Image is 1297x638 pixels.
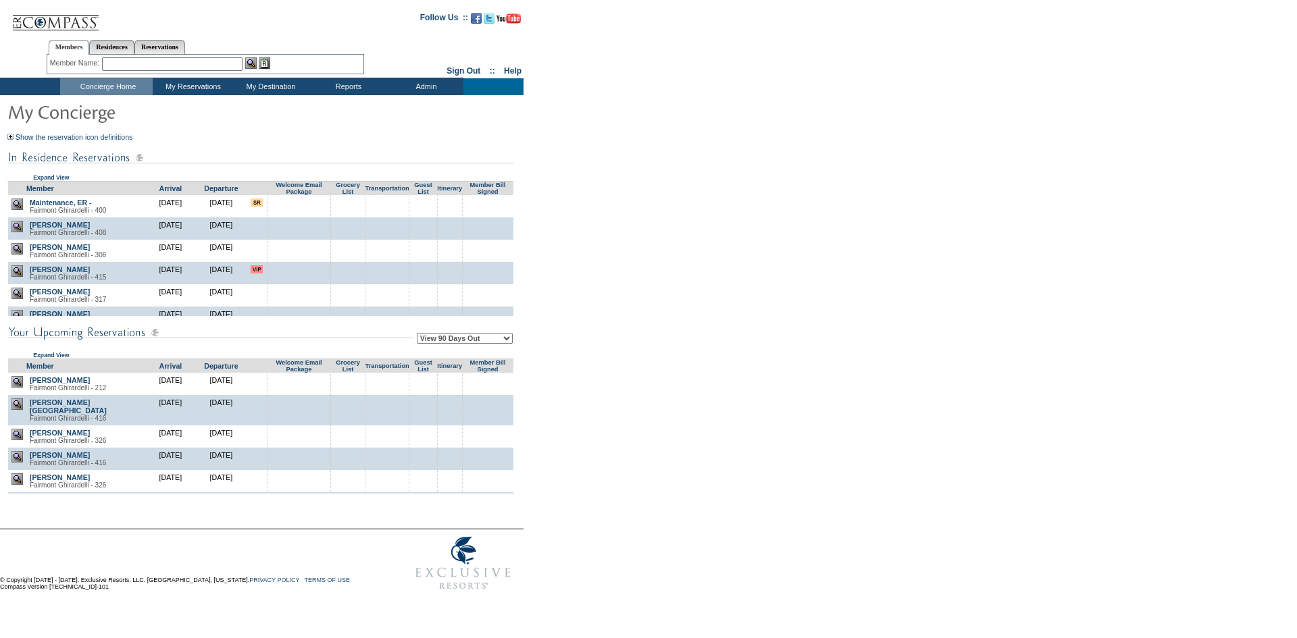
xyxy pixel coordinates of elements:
[145,470,196,492] td: [DATE]
[11,473,23,485] img: view
[30,376,90,384] a: [PERSON_NAME]
[11,310,23,321] img: view
[196,307,247,329] td: [DATE]
[7,324,413,341] img: subTtlConUpcomingReservatio.gif
[336,359,360,373] a: Grocery List
[470,359,506,373] a: Member Bill Signed
[11,429,23,440] img: view
[145,217,196,240] td: [DATE]
[471,17,482,25] a: Become our fan on Facebook
[145,448,196,470] td: [DATE]
[30,198,92,207] a: Maintenance, ER -
[30,207,106,214] span: Fairmont Ghirardelli - 400
[26,362,54,370] a: Member
[348,243,349,244] img: blank.gif
[30,437,106,444] span: Fairmont Ghirardelli - 326
[145,262,196,284] td: [DATE]
[30,296,106,303] span: Fairmont Ghirardelli - 317
[449,243,450,244] img: blank.gif
[196,448,247,470] td: [DATE]
[196,492,247,514] td: [DATE]
[471,13,482,24] img: Become our fan on Facebook
[449,376,450,377] img: blank.gif
[16,133,133,141] a: Show the reservation icon definitions
[449,221,450,221] img: blank.gif
[348,429,349,429] img: blank.gif
[420,11,468,28] td: Follow Us ::
[196,217,247,240] td: [DATE]
[30,251,106,259] span: Fairmont Ghirardelli - 306
[30,429,90,437] a: [PERSON_NAME]
[387,451,388,452] img: blank.gif
[497,17,521,25] a: Subscribe to our YouTube Channel
[11,265,23,277] img: view
[30,384,106,392] span: Fairmont Ghirardelli - 212
[447,66,480,76] a: Sign Out
[423,243,424,244] img: blank.gif
[414,182,432,195] a: Guest List
[7,134,14,140] img: Show the reservation icon definitions
[196,470,247,492] td: [DATE]
[251,265,263,273] input: VIP member
[33,352,69,358] a: Expand View
[26,184,54,192] a: Member
[196,240,247,262] td: [DATE]
[423,221,424,221] img: blank.gif
[11,221,23,232] img: view
[387,221,388,221] img: blank.gif
[30,459,106,467] span: Fairmont Ghirardelli - 416
[134,40,185,54] a: Reservations
[30,243,90,251] a: [PERSON_NAME]
[423,451,424,452] img: blank.gif
[308,78,386,95] td: Reports
[423,310,424,311] img: blank.gif
[30,229,106,236] span: Fairmont Ghirardelli - 408
[196,195,247,217] td: [DATE]
[196,284,247,307] td: [DATE]
[153,78,230,95] td: My Reservations
[470,182,506,195] a: Member Bill Signed
[348,376,349,377] img: blank.gif
[30,265,90,273] a: [PERSON_NAME]
[145,240,196,262] td: [DATE]
[504,66,522,76] a: Help
[159,362,182,370] a: Arrival
[251,198,263,207] input: There are special requests for this reservation!
[11,451,23,462] img: view
[30,288,90,296] a: [PERSON_NAME]
[490,66,495,76] span: ::
[145,373,196,395] td: [DATE]
[249,577,299,583] a: PRIVACY POLICY
[145,195,196,217] td: [DATE]
[276,182,322,195] a: Welcome Email Package
[387,429,388,429] img: blank.gif
[145,395,196,425] td: [DATE]
[145,284,196,307] td: [DATE]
